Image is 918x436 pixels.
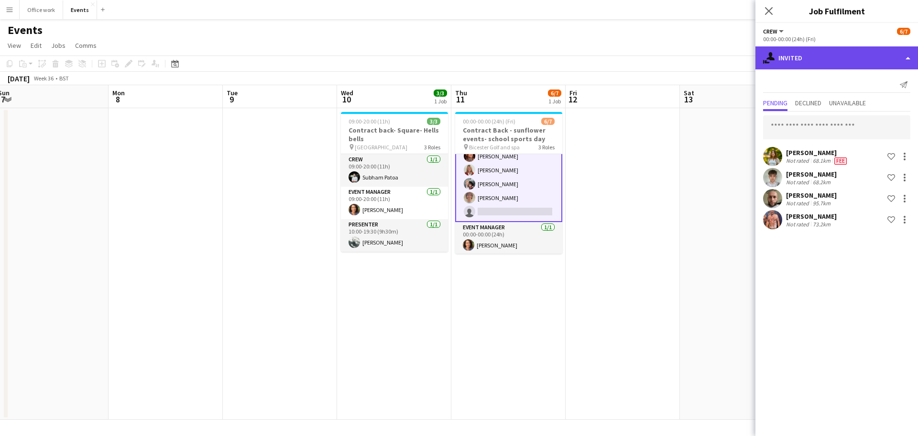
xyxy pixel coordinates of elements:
span: Pending [763,100,787,106]
button: Crew [763,28,785,35]
div: Invited [755,46,918,69]
button: Office work [20,0,63,19]
h3: Job Fulfilment [755,5,918,17]
span: Week 36 [32,75,55,82]
div: 68.1km [811,157,832,165]
button: Events [63,0,97,19]
span: 09:00-20:00 (11h) [349,118,390,125]
div: [DATE] [8,74,30,83]
span: Tue [227,89,238,97]
a: Edit [27,39,45,52]
span: 13 [682,94,694,105]
div: 1 Job [434,98,447,105]
span: Edit [31,41,42,50]
app-card-role: Crew1/109:00-20:00 (11h)Subham Patoa [341,154,448,187]
app-job-card: 09:00-20:00 (11h)3/3Contract back- Square- Hells bells [GEOGRAPHIC_DATA]3 RolesCrew1/109:00-20:00... [341,112,448,252]
h3: Contract Back - sunflower events- school sports day [455,126,562,143]
div: 1 Job [548,98,561,105]
app-card-role: Crew5I4/500:00-00:00 (24h)[PERSON_NAME][PERSON_NAME][PERSON_NAME][PERSON_NAME] [455,132,562,222]
span: Fee [834,157,847,165]
a: Comms [71,39,100,52]
app-card-role: Presenter1/110:00-19:30 (9h30m)[PERSON_NAME] [341,219,448,252]
span: 8 [111,94,125,105]
span: 11 [454,94,467,105]
span: Thu [455,89,467,97]
div: [PERSON_NAME] [786,191,837,200]
span: Unavailable [829,100,866,106]
div: Not rated [786,221,811,228]
a: View [4,39,25,52]
span: Mon [112,89,125,97]
div: 00:00-00:00 (24h) (Fri) [763,35,910,43]
span: 9 [225,94,238,105]
span: Bicester Golf and spa [469,144,520,151]
span: Jobs [51,41,66,50]
span: 6/7 [541,118,555,125]
span: View [8,41,21,50]
span: 3/3 [427,118,440,125]
span: 3 Roles [424,144,440,151]
div: BST [59,75,69,82]
span: 3 Roles [538,144,555,151]
span: Wed [341,89,353,97]
span: 12 [568,94,577,105]
span: [GEOGRAPHIC_DATA] [355,144,407,151]
span: 6/7 [897,28,910,35]
app-card-role: Event Manager1/100:00-00:00 (24h)[PERSON_NAME] [455,222,562,255]
div: [PERSON_NAME] [786,170,837,179]
div: Not rated [786,157,811,165]
h1: Events [8,23,43,37]
div: Not rated [786,200,811,207]
div: 68.2km [811,179,832,186]
span: 6/7 [548,89,561,97]
div: [PERSON_NAME] [786,212,837,221]
span: 00:00-00:00 (24h) (Fri) [463,118,515,125]
a: Jobs [47,39,69,52]
div: 73.2km [811,221,832,228]
app-card-role: Event Manager1/109:00-20:00 (11h)[PERSON_NAME] [341,187,448,219]
span: Fri [569,89,577,97]
span: Sat [684,89,694,97]
div: [PERSON_NAME] [786,148,849,157]
div: 95.7km [811,200,832,207]
span: Declined [795,100,821,106]
span: Crew [763,28,777,35]
div: Not rated [786,179,811,186]
h3: Contract back- Square- Hells bells [341,126,448,143]
div: Crew has different fees then in role [832,157,849,165]
span: 10 [339,94,353,105]
span: Comms [75,41,97,50]
span: 3/3 [434,89,447,97]
app-job-card: 00:00-00:00 (24h) (Fri)6/7Contract Back - sunflower events- school sports day Bicester Golf and s... [455,112,562,254]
